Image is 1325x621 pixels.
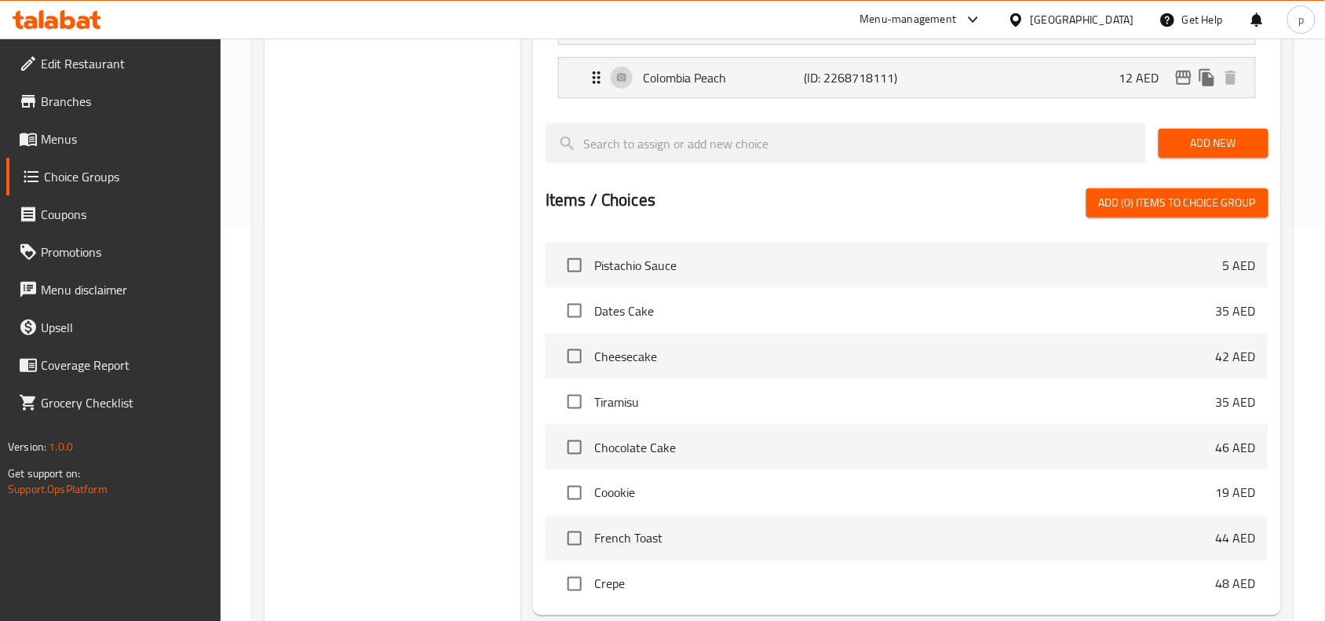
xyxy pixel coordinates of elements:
[41,280,209,299] span: Menu disclaimer
[546,51,1268,104] li: Expand
[1219,66,1243,89] button: delete
[594,393,1216,411] span: Tiramisu
[41,318,209,337] span: Upsell
[1031,11,1134,28] div: [GEOGRAPHIC_DATA]
[6,45,221,82] a: Edit Restaurant
[558,522,591,555] span: Select choice
[1159,129,1268,158] button: Add New
[594,347,1216,366] span: Cheesecake
[1195,66,1219,89] button: duplicate
[558,249,591,282] span: Select choice
[8,437,46,457] span: Version:
[1216,575,1256,594] p: 48 AED
[6,158,221,195] a: Choice Groups
[41,243,209,261] span: Promotions
[558,477,591,510] span: Select choice
[1216,484,1256,502] p: 19 AED
[1216,438,1256,457] p: 46 AED
[546,188,655,212] h2: Items / Choices
[804,68,911,87] p: (ID: 2268718111)
[559,58,1255,97] div: Expand
[6,384,221,422] a: Grocery Checklist
[41,92,209,111] span: Branches
[6,195,221,233] a: Coupons
[643,68,804,87] p: Colombia Peach
[1223,256,1256,275] p: 5 AED
[6,309,221,346] a: Upsell
[594,529,1216,548] span: French Toast
[546,123,1146,163] input: search
[1216,347,1256,366] p: 42 AED
[6,271,221,309] a: Menu disclaimer
[6,233,221,271] a: Promotions
[1171,133,1256,153] span: Add New
[6,120,221,158] a: Menus
[594,256,1223,275] span: Pistachio Sauce
[594,301,1216,320] span: Dates Cake
[49,437,73,457] span: 1.0.0
[558,568,591,601] span: Select choice
[6,346,221,384] a: Coverage Report
[8,463,80,484] span: Get support on:
[594,575,1216,594] span: Crepe
[1172,66,1195,89] button: edit
[41,205,209,224] span: Coupons
[594,484,1216,502] span: Coookie
[558,340,591,373] span: Select choice
[594,438,1216,457] span: Chocolate Cake
[6,82,221,120] a: Branches
[1216,529,1256,548] p: 44 AED
[41,54,209,73] span: Edit Restaurant
[1086,188,1268,217] button: Add (0) items to choice group
[1298,11,1304,28] span: p
[558,294,591,327] span: Select choice
[41,356,209,374] span: Coverage Report
[860,10,957,29] div: Menu-management
[41,130,209,148] span: Menus
[558,385,591,418] span: Select choice
[44,167,209,186] span: Choice Groups
[1216,393,1256,411] p: 35 AED
[1119,68,1172,87] p: 12 AED
[558,431,591,464] span: Select choice
[8,479,108,499] a: Support.OpsPlatform
[1216,301,1256,320] p: 35 AED
[41,393,209,412] span: Grocery Checklist
[1099,193,1256,213] span: Add (0) items to choice group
